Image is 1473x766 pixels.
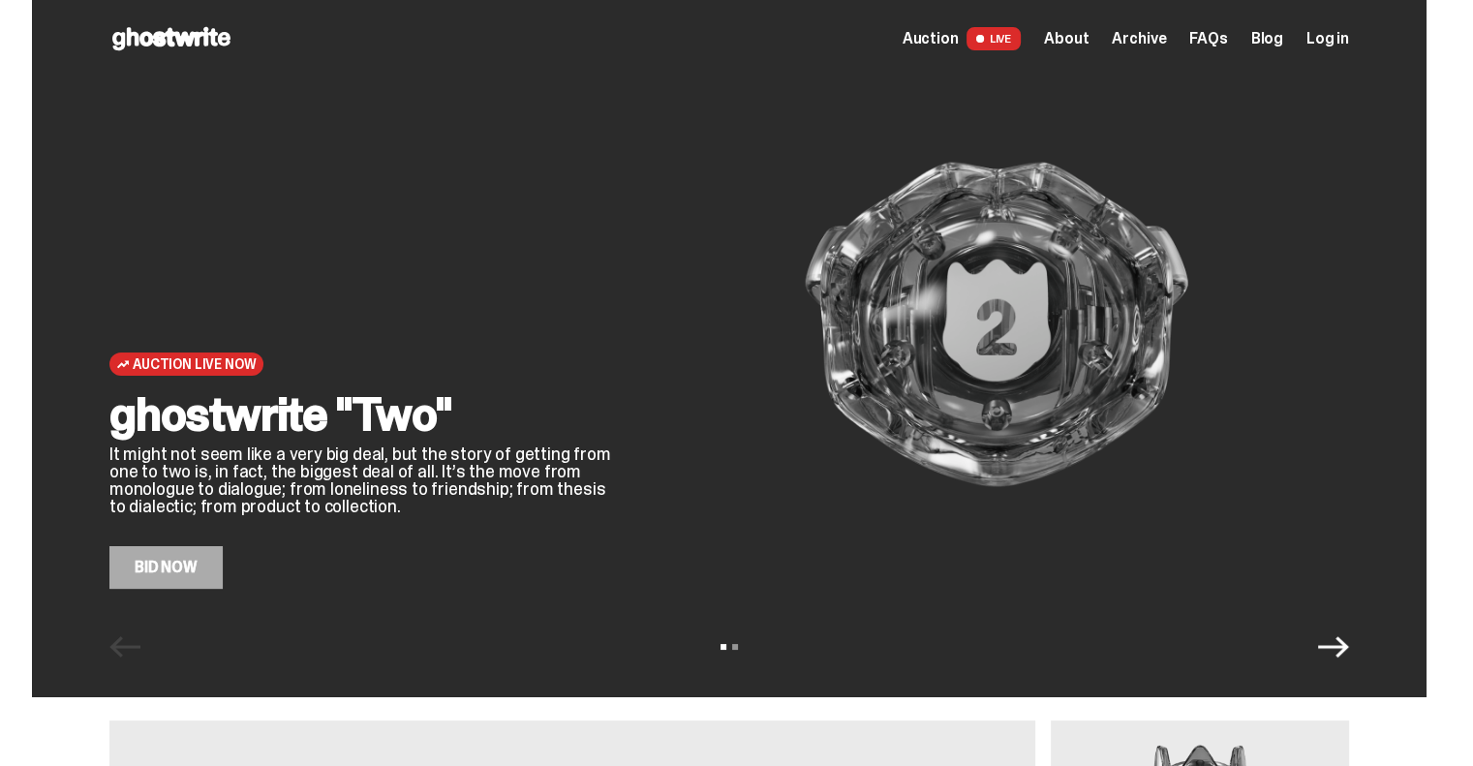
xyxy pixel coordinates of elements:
[732,644,738,650] button: View slide 2
[109,546,223,589] a: Bid Now
[1112,31,1166,46] a: Archive
[1306,31,1349,46] a: Log in
[721,644,726,650] button: View slide 1
[109,445,613,515] p: It might not seem like a very big deal, but the story of getting from one to two is, in fact, the...
[967,27,1022,50] span: LIVE
[1044,31,1089,46] a: About
[903,31,959,46] span: Auction
[1318,631,1349,662] button: Next
[1251,31,1283,46] a: Blog
[133,356,256,372] span: Auction Live Now
[903,27,1021,50] a: Auction LIVE
[109,391,613,438] h2: ghostwrite "Two"
[1189,31,1227,46] a: FAQs
[644,60,1349,589] img: ghostwrite "Two"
